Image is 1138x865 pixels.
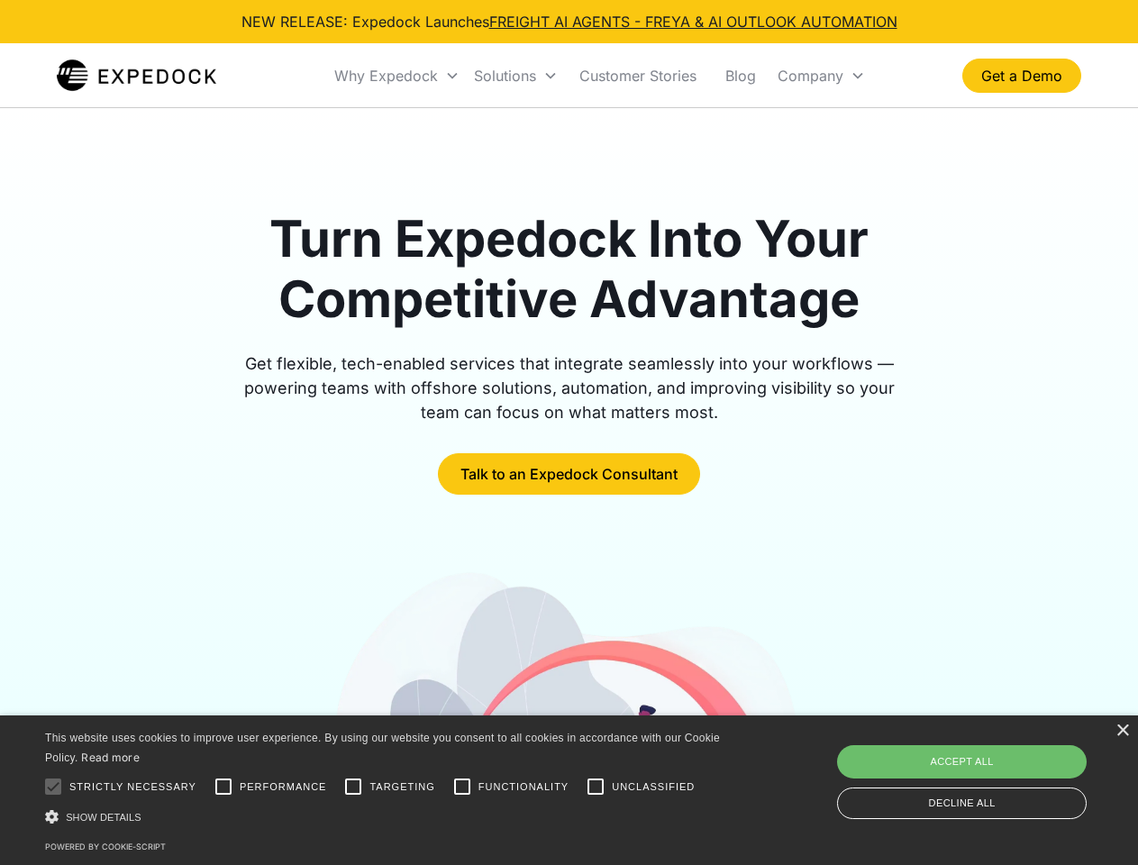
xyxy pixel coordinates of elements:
[369,779,434,795] span: Targeting
[57,58,216,94] img: Expedock Logo
[711,45,770,106] a: Blog
[962,59,1081,93] a: Get a Demo
[489,13,897,31] a: FREIGHT AI AGENTS - FREYA & AI OUTLOOK AUTOMATION
[838,670,1138,865] iframe: Chat Widget
[45,842,166,851] a: Powered by cookie-script
[69,779,196,795] span: Strictly necessary
[334,67,438,85] div: Why Expedock
[467,45,565,106] div: Solutions
[223,351,915,424] div: Get flexible, tech-enabled services that integrate seamlessly into your workflows — powering team...
[778,67,843,85] div: Company
[66,812,141,823] span: Show details
[45,807,726,826] div: Show details
[241,11,897,32] div: NEW RELEASE: Expedock Launches
[612,779,695,795] span: Unclassified
[474,67,536,85] div: Solutions
[57,58,216,94] a: home
[240,779,327,795] span: Performance
[327,45,467,106] div: Why Expedock
[45,732,720,765] span: This website uses cookies to improve user experience. By using our website you consent to all coo...
[438,453,700,495] a: Talk to an Expedock Consultant
[565,45,711,106] a: Customer Stories
[770,45,872,106] div: Company
[478,779,569,795] span: Functionality
[81,751,140,764] a: Read more
[223,209,915,330] h1: Turn Expedock Into Your Competitive Advantage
